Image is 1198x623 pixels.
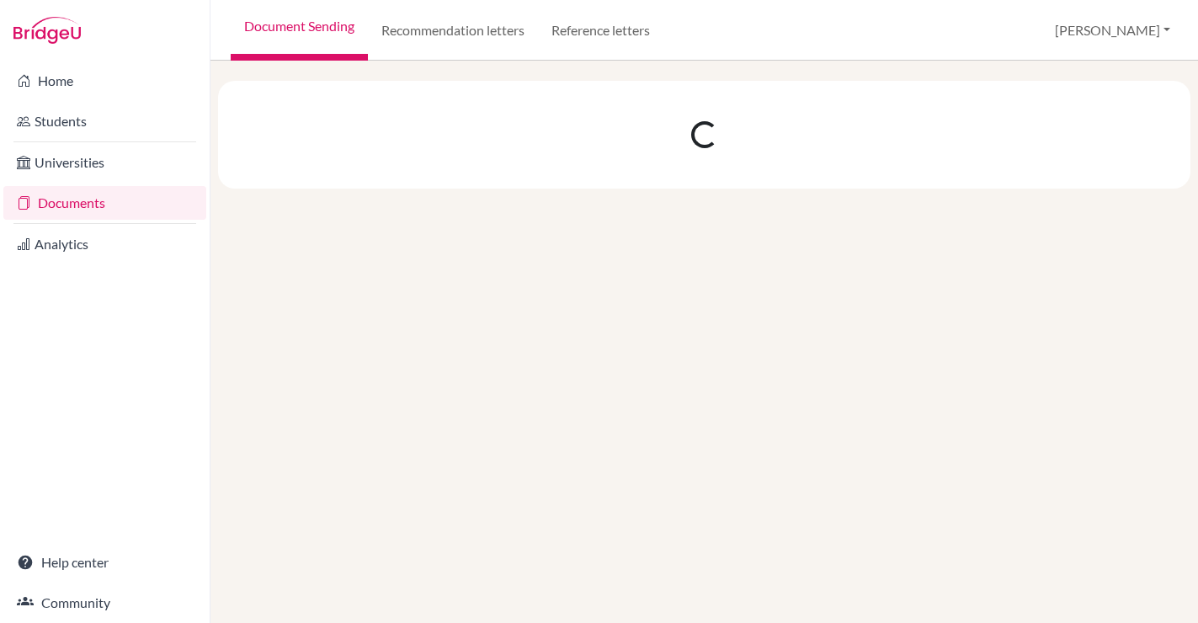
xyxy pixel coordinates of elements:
[3,186,206,220] a: Documents
[3,104,206,138] a: Students
[3,227,206,261] a: Analytics
[1047,14,1178,46] button: [PERSON_NAME]
[3,146,206,179] a: Universities
[3,64,206,98] a: Home
[13,17,81,44] img: Bridge-U
[3,586,206,620] a: Community
[3,546,206,579] a: Help center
